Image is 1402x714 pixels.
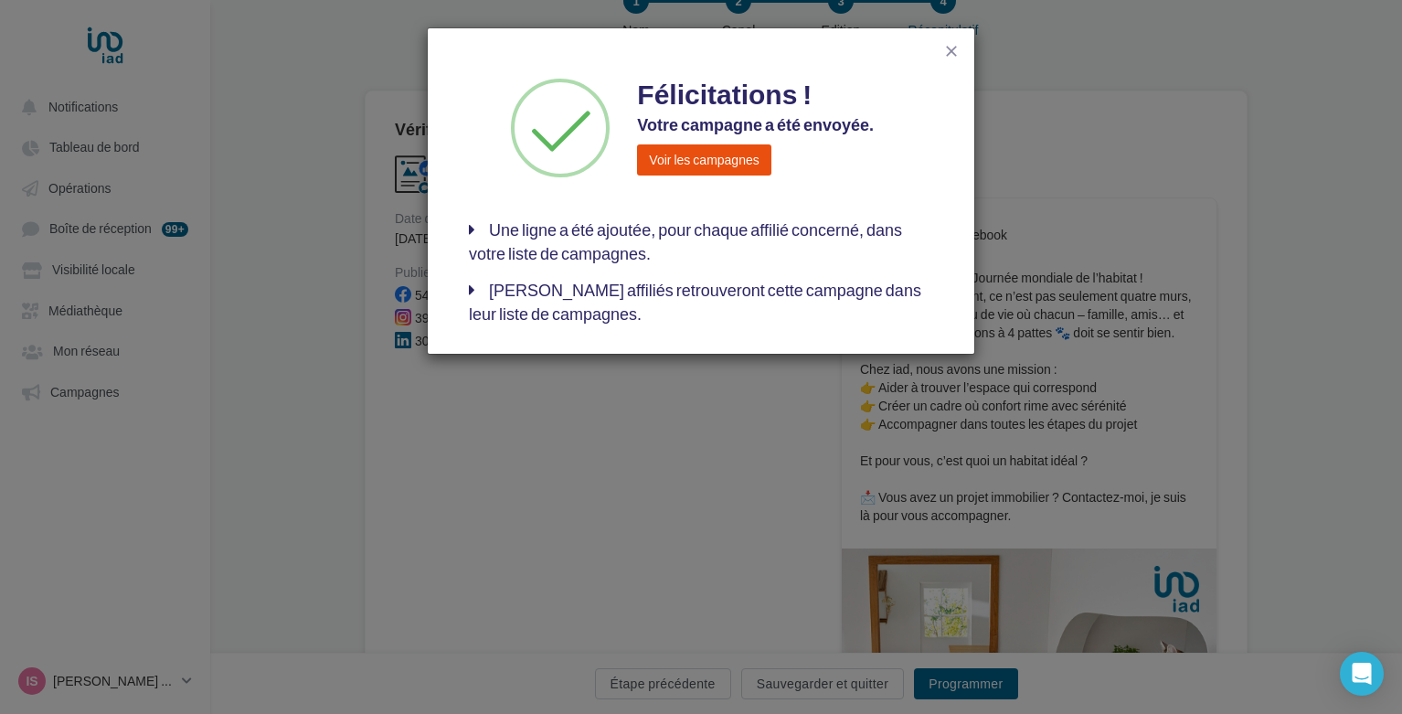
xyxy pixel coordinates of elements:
[637,113,919,137] div: Votre campagne a été envoyée.
[469,218,933,265] div: Une ligne a été ajoutée, pour chaque affilié concerné, dans votre liste de campagnes.
[469,279,933,325] div: [PERSON_NAME] affiliés retrouveront cette campagne dans leur liste de campagnes.
[637,144,770,176] button: Voir les campagnes
[637,74,919,113] div: Félicitations !
[1340,652,1384,696] div: Open Intercom Messenger
[942,42,961,60] span: close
